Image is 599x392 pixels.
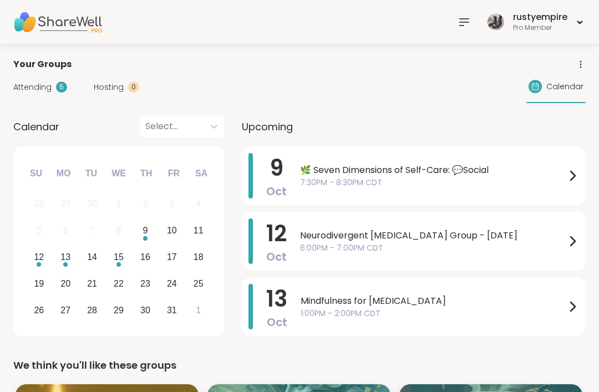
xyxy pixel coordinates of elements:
[186,246,210,269] div: Choose Saturday, October 18th, 2025
[54,246,78,269] div: Choose Monday, October 13th, 2025
[167,223,177,238] div: 10
[167,250,177,264] div: 17
[51,161,75,186] div: Mo
[266,218,287,249] span: 12
[56,82,67,93] div: 5
[301,294,566,308] span: Mindfulness for [MEDICAL_DATA]
[194,276,204,291] div: 25
[266,184,287,199] span: Oct
[270,152,283,184] span: 9
[513,23,567,33] div: Pro Member
[27,272,51,296] div: Choose Sunday, October 19th, 2025
[60,276,70,291] div: 20
[167,303,177,318] div: 31
[63,223,68,238] div: 6
[186,298,210,322] div: Choose Saturday, November 1st, 2025
[114,276,124,291] div: 22
[196,303,201,318] div: 1
[80,298,104,322] div: Choose Tuesday, October 28th, 2025
[90,223,95,238] div: 7
[267,314,287,330] span: Oct
[114,303,124,318] div: 29
[80,272,104,296] div: Choose Tuesday, October 21st, 2025
[128,82,139,93] div: 0
[26,191,211,323] div: month 2025-10
[161,161,186,186] div: Fr
[13,119,59,134] span: Calendar
[27,192,51,216] div: Not available Sunday, September 28th, 2025
[87,276,97,291] div: 21
[107,192,131,216] div: Not available Wednesday, October 1st, 2025
[60,303,70,318] div: 27
[60,250,70,264] div: 13
[546,81,583,93] span: Calendar
[79,161,103,186] div: Tu
[140,250,150,264] div: 16
[301,308,566,319] span: 1:00PM - 2:00PM CDT
[134,298,158,322] div: Choose Thursday, October 30th, 2025
[107,298,131,322] div: Choose Wednesday, October 29th, 2025
[160,192,184,216] div: Not available Friday, October 3rd, 2025
[186,272,210,296] div: Choose Saturday, October 25th, 2025
[94,82,124,93] span: Hosting
[167,276,177,291] div: 24
[27,246,51,269] div: Choose Sunday, October 12th, 2025
[140,276,150,291] div: 23
[80,192,104,216] div: Not available Tuesday, September 30th, 2025
[189,161,214,186] div: Sa
[186,219,210,243] div: Choose Saturday, October 11th, 2025
[196,196,201,211] div: 4
[54,192,78,216] div: Not available Monday, September 29th, 2025
[160,246,184,269] div: Choose Friday, October 17th, 2025
[13,3,102,42] img: ShareWell Nav Logo
[54,298,78,322] div: Choose Monday, October 27th, 2025
[54,219,78,243] div: Not available Monday, October 6th, 2025
[160,272,184,296] div: Choose Friday, October 24th, 2025
[143,223,148,238] div: 9
[107,272,131,296] div: Choose Wednesday, October 22nd, 2025
[34,250,44,264] div: 12
[134,246,158,269] div: Choose Thursday, October 16th, 2025
[300,164,566,177] span: 🌿 Seven Dimensions of Self-Care: 💬Social
[487,13,505,31] img: rustyempire
[34,276,44,291] div: 19
[107,246,131,269] div: Choose Wednesday, October 15th, 2025
[300,177,566,189] span: 7:30PM - 8:30PM CDT
[116,196,121,211] div: 1
[140,303,150,318] div: 30
[13,358,586,373] div: We think you'll like these groups
[194,250,204,264] div: 18
[300,242,566,254] span: 6:00PM - 7:00PM CDT
[134,219,158,243] div: Choose Thursday, October 9th, 2025
[186,192,210,216] div: Not available Saturday, October 4th, 2025
[160,219,184,243] div: Choose Friday, October 10th, 2025
[27,298,51,322] div: Choose Sunday, October 26th, 2025
[107,219,131,243] div: Not available Wednesday, October 8th, 2025
[80,219,104,243] div: Not available Tuesday, October 7th, 2025
[13,82,52,93] span: Attending
[116,223,121,238] div: 8
[266,283,287,314] span: 13
[134,272,158,296] div: Choose Thursday, October 23rd, 2025
[60,196,70,211] div: 29
[106,161,131,186] div: We
[513,11,567,23] div: rustyempire
[54,272,78,296] div: Choose Monday, October 20th, 2025
[34,303,44,318] div: 26
[87,250,97,264] div: 14
[27,219,51,243] div: Not available Sunday, October 5th, 2025
[114,250,124,264] div: 15
[87,303,97,318] div: 28
[300,229,566,242] span: Neurodivergent [MEDICAL_DATA] Group - [DATE]
[143,196,148,211] div: 2
[87,196,97,211] div: 30
[194,223,204,238] div: 11
[134,192,158,216] div: Not available Thursday, October 2nd, 2025
[13,58,72,71] span: Your Groups
[134,161,159,186] div: Th
[242,119,293,134] span: Upcoming
[266,249,287,264] span: Oct
[169,196,174,211] div: 3
[34,196,44,211] div: 28
[80,246,104,269] div: Choose Tuesday, October 14th, 2025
